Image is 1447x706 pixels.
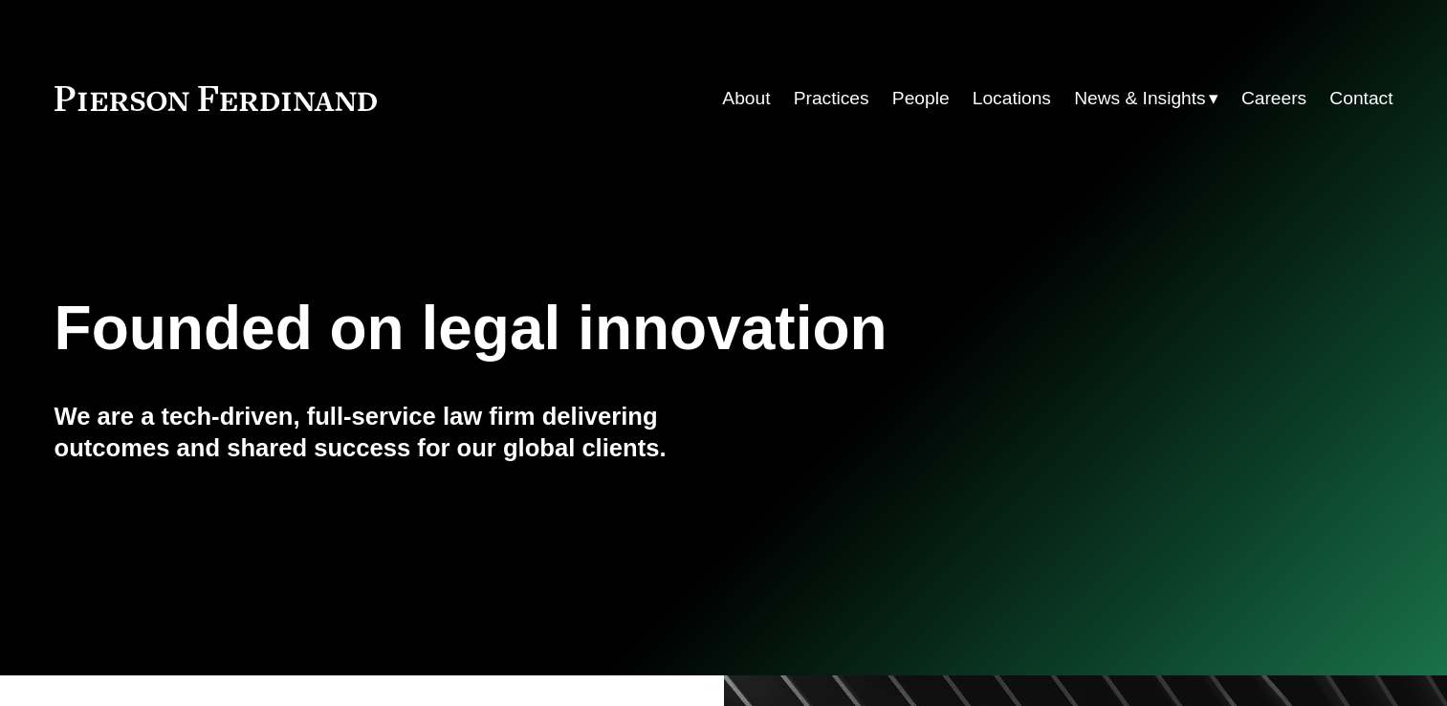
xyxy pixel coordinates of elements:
[1241,80,1306,117] a: Careers
[973,80,1051,117] a: Locations
[892,80,950,117] a: People
[55,294,1171,364] h1: Founded on legal innovation
[722,80,770,117] a: About
[1074,80,1218,117] a: folder dropdown
[1329,80,1392,117] a: Contact
[1074,82,1206,116] span: News & Insights
[794,80,869,117] a: Practices
[55,401,724,463] h4: We are a tech-driven, full-service law firm delivering outcomes and shared success for our global...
